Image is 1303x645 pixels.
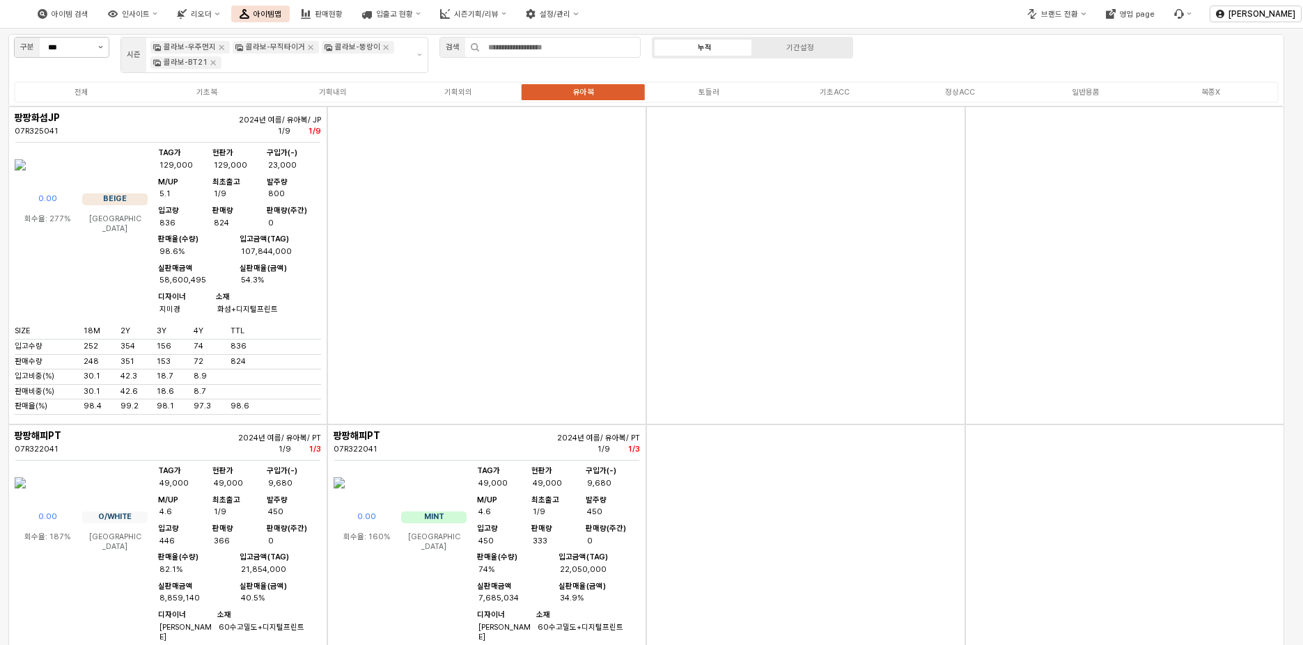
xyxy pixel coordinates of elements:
[772,86,897,98] label: 기초ACC
[169,6,228,22] button: 리오더
[93,38,109,57] button: 제안 사항 표시
[1120,10,1155,19] div: 영업 page
[196,88,217,97] div: 기초복
[315,10,343,19] div: 판매현황
[210,60,216,65] div: Remove 콜라보-BT21
[127,49,141,61] div: 시즌
[164,41,216,54] div: 콜라보-우주먼지
[432,6,515,22] button: 시즌기획/리뷰
[164,56,208,69] div: 콜라보-BT21
[1041,10,1078,19] div: 브랜드 전환
[253,10,281,19] div: 아이템맵
[446,41,460,54] div: 검색
[29,6,97,22] button: 아이템 검색
[20,41,34,54] div: 구분
[1148,86,1274,98] label: 복종X
[219,45,224,50] div: Remove 콜라보-우주먼지
[1201,88,1220,97] div: 복종X
[1228,8,1295,19] p: [PERSON_NAME]
[454,10,499,19] div: 시즌기획/리뷰
[100,6,166,22] button: 인사이트
[820,88,850,97] div: 기초ACC
[246,41,305,54] div: 콜라보-무직타이거
[376,10,413,19] div: 입출고 현황
[144,86,270,98] label: 기초복
[698,43,712,52] div: 누적
[335,41,380,54] div: 콜라보-뚱랑이
[517,6,586,22] button: 설정/관리
[646,86,772,98] label: 토들러
[75,88,88,97] div: 전체
[308,45,313,50] div: Remove 콜라보-무직타이거
[412,38,428,72] button: 제안 사항 표시
[657,42,753,54] label: 누적
[1166,6,1200,22] div: Menu item 6
[945,88,975,97] div: 정상ACC
[753,42,849,54] label: 기간설정
[354,6,429,22] button: 입출고 현황
[540,10,570,19] div: 설정/관리
[1210,6,1302,22] button: [PERSON_NAME]
[52,10,88,19] div: 아이템 검색
[122,10,150,19] div: 인사이트
[1098,6,1163,22] button: 영업 page
[897,86,1022,98] label: 정상ACC
[191,10,212,19] div: 리오더
[396,86,521,98] label: 기획외의
[1072,88,1100,97] div: 일반용품
[292,6,351,22] button: 판매현황
[383,45,389,50] div: Remove 콜라보-뚱랑이
[270,86,395,98] label: 기획내의
[319,88,347,97] div: 기획내의
[521,86,646,98] label: 유아복
[19,86,144,98] label: 전체
[231,6,290,22] button: 아이템맵
[1023,86,1148,98] label: 일반용품
[1019,6,1094,22] button: 브랜드 전환
[444,88,472,97] div: 기획외의
[699,88,719,97] div: 토들러
[573,88,594,97] div: 유아복
[786,43,814,52] div: 기간설정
